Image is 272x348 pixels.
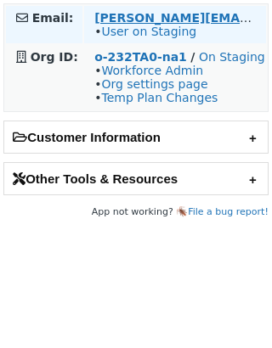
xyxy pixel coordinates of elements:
strong: Org ID: [31,50,78,64]
span: • • • [94,64,218,104]
h2: Customer Information [4,121,268,153]
a: Org settings page [101,77,207,91]
strong: / [190,50,195,64]
a: User on Staging [101,25,196,38]
a: File a bug report! [188,206,269,217]
a: Temp Plan Changes [101,91,218,104]
a: Workforce Admin [101,64,203,77]
h2: Other Tools & Resources [4,163,268,194]
a: o-232TA0-na1 [94,50,187,64]
footer: App not working? 🪳 [3,204,269,221]
a: On Staging [199,50,265,64]
span: • [94,25,196,38]
strong: Email: [32,11,74,25]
